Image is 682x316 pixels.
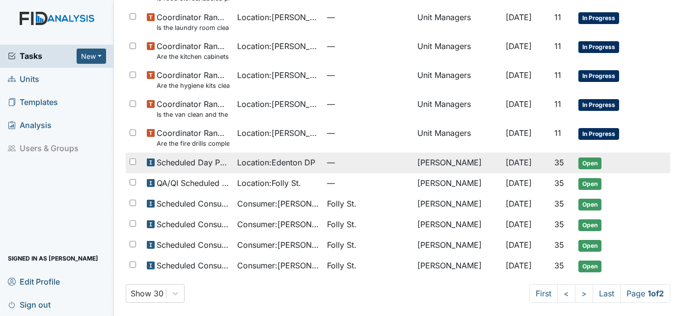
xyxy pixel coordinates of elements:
[413,194,502,214] td: [PERSON_NAME]
[413,153,502,173] td: [PERSON_NAME]
[8,72,39,87] span: Units
[157,127,229,148] span: Coordinator Random Are the fire drills completed for the most recent month?
[157,52,229,61] small: Are the kitchen cabinets and floors clean?
[8,50,77,62] a: Tasks
[8,274,60,289] span: Edit Profile
[506,12,532,22] span: [DATE]
[237,11,320,23] span: Location : [PERSON_NAME] Loop
[578,178,601,190] span: Open
[593,284,621,303] a: Last
[413,256,502,276] td: [PERSON_NAME]
[413,173,502,194] td: [PERSON_NAME]
[554,12,561,22] span: 11
[237,157,315,168] span: Location : Edenton DP
[578,219,601,231] span: Open
[157,177,229,189] span: QA/QI Scheduled Inspection
[237,40,320,52] span: Location : [PERSON_NAME] Loop
[578,12,619,24] span: In Progress
[554,158,564,167] span: 35
[237,218,320,230] span: Consumer : [PERSON_NAME]
[578,261,601,272] span: Open
[8,251,98,266] span: Signed in as [PERSON_NAME]
[557,284,575,303] a: <
[327,69,409,81] span: —
[237,260,320,271] span: Consumer : [PERSON_NAME]
[157,23,229,32] small: Is the laundry room clean and in good repair?
[77,49,106,64] button: New
[157,11,229,32] span: Coordinator Random Is the laundry room clean and in good repair?
[648,289,664,298] strong: 1 of 2
[327,40,409,52] span: —
[554,219,564,229] span: 35
[237,177,301,189] span: Location : Folly St.
[157,218,229,230] span: Scheduled Consumer Chart Review
[327,177,409,189] span: —
[413,123,502,152] td: Unit Managers
[327,260,356,271] span: Folly St.
[157,239,229,251] span: Scheduled Consumer Chart Review
[529,284,558,303] a: First
[506,128,532,138] span: [DATE]
[8,118,52,133] span: Analysis
[554,240,564,250] span: 35
[327,11,409,23] span: —
[157,81,229,90] small: Are the hygiene kits clean?
[578,41,619,53] span: In Progress
[506,158,532,167] span: [DATE]
[157,198,229,210] span: Scheduled Consumer Chart Review
[578,99,619,111] span: In Progress
[327,218,356,230] span: Folly St.
[506,41,532,51] span: [DATE]
[237,198,320,210] span: Consumer : [PERSON_NAME]
[506,240,532,250] span: [DATE]
[578,158,601,169] span: Open
[578,240,601,252] span: Open
[506,199,532,209] span: [DATE]
[413,36,502,65] td: Unit Managers
[554,128,561,138] span: 11
[554,41,561,51] span: 11
[554,99,561,109] span: 11
[237,98,320,110] span: Location : [PERSON_NAME] Loop
[327,198,356,210] span: Folly St.
[327,239,356,251] span: Folly St.
[8,297,51,312] span: Sign out
[157,260,229,271] span: Scheduled Consumer Chart Review
[554,70,561,80] span: 11
[413,214,502,235] td: [PERSON_NAME]
[237,127,320,139] span: Location : [PERSON_NAME] Loop
[157,40,229,61] span: Coordinator Random Are the kitchen cabinets and floors clean?
[237,69,320,81] span: Location : [PERSON_NAME] Loop
[506,70,532,80] span: [DATE]
[157,69,229,90] span: Coordinator Random Are the hygiene kits clean?
[529,284,670,303] nav: task-pagination
[506,178,532,188] span: [DATE]
[506,261,532,270] span: [DATE]
[413,94,502,123] td: Unit Managers
[131,288,164,299] div: Show 30
[157,98,229,119] span: Coordinator Random Is the van clean and the proper documentation been stored?
[554,261,564,270] span: 35
[413,65,502,94] td: Unit Managers
[8,95,58,110] span: Templates
[575,284,593,303] a: >
[413,7,502,36] td: Unit Managers
[578,199,601,211] span: Open
[327,157,409,168] span: —
[237,239,320,251] span: Consumer : [PERSON_NAME]
[506,219,532,229] span: [DATE]
[413,235,502,256] td: [PERSON_NAME]
[157,110,229,119] small: Is the van clean and the proper documentation been stored?
[578,70,619,82] span: In Progress
[506,99,532,109] span: [DATE]
[327,127,409,139] span: —
[578,128,619,140] span: In Progress
[554,178,564,188] span: 35
[157,157,229,168] span: Scheduled Day Program Inspection
[327,98,409,110] span: —
[554,199,564,209] span: 35
[157,139,229,148] small: Are the fire drills completed for the most recent month?
[620,284,670,303] span: Page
